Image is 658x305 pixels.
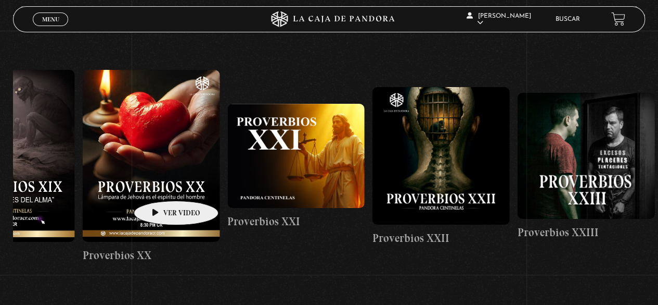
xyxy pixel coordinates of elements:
[518,32,655,302] a: Proverbios XXIII
[556,16,580,22] a: Buscar
[518,224,655,241] h4: Proverbios XXIII
[13,6,31,25] button: Previous
[83,247,220,264] h4: Proverbios XX
[372,32,510,302] a: Proverbios XXII
[228,32,365,302] a: Proverbios XXI
[228,213,365,230] h4: Proverbios XXI
[611,12,625,26] a: View your shopping cart
[42,16,59,22] span: Menu
[627,6,645,25] button: Next
[372,230,510,247] h4: Proverbios XXII
[38,25,63,32] span: Cerrar
[467,13,531,26] span: [PERSON_NAME]
[83,32,220,302] a: Proverbios XX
